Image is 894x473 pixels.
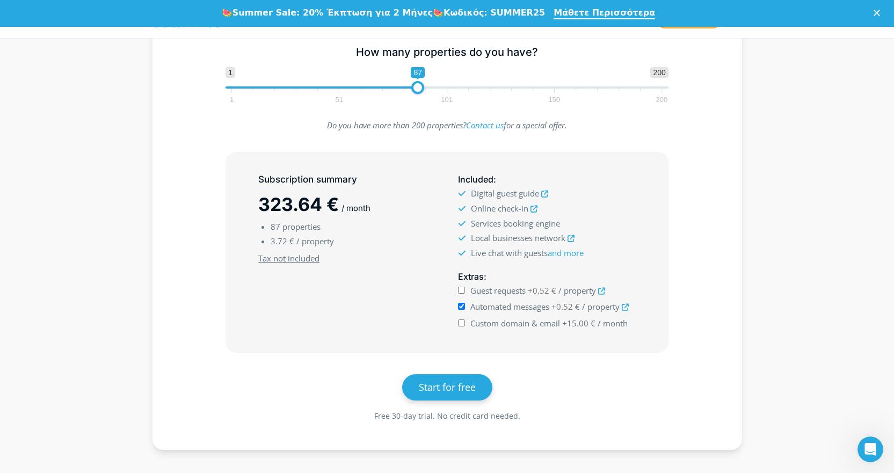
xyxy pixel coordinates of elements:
span: Custom domain & email [470,318,560,329]
div: Κλείσιμο [874,10,884,16]
span: / property [558,285,596,296]
span: / property [582,301,620,312]
a: Start for free [402,374,492,401]
span: 1 [226,67,235,78]
span: Local businesses network [471,232,565,243]
h5: How many properties do you have? [226,46,668,59]
u: Tax not included [258,253,319,264]
b: Κωδικός: SUMMER25 [444,8,545,18]
span: Online check-in [471,203,528,214]
span: +0.52 € [528,285,556,296]
span: / property [296,236,334,246]
span: +0.52 € [551,301,580,312]
span: Included [458,174,493,185]
span: 200 [655,97,670,102]
span: Live chat with guests [471,248,584,258]
a: Μάθετε Περισσότερα [554,8,655,19]
h5: : [458,270,635,283]
span: Services booking engine [471,218,560,229]
a: and more [548,248,584,258]
b: Summer Sale: 20% Έκπτωση για 2 Μήνες [232,8,433,18]
span: 101 [439,97,454,102]
span: Guest requests [470,285,526,296]
span: 3.72 € [271,236,294,246]
span: 1 [228,97,235,102]
p: Do you have more than 200 properties? for a special offer. [226,118,668,133]
span: 200 [650,67,668,78]
span: Start for free [419,381,476,394]
span: / month [598,318,628,329]
span: properties [282,221,321,232]
span: Free 30-day trial. No credit card needed. [374,411,520,421]
span: Digital guest guide [471,188,539,199]
span: Automated messages [470,301,549,312]
div: 🍉 🍉 [222,8,545,18]
span: 87 [411,67,425,78]
span: 150 [547,97,562,102]
h5: : [458,173,635,186]
span: 51 [334,97,345,102]
iframe: Intercom live chat [857,436,883,462]
span: +15.00 € [562,318,595,329]
span: 87 [271,221,280,232]
a: Contact us [466,120,504,130]
span: 323.64 € [258,193,339,215]
span: Extras [458,271,484,282]
h5: Subscription summary [258,173,435,186]
span: / month [341,203,370,213]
